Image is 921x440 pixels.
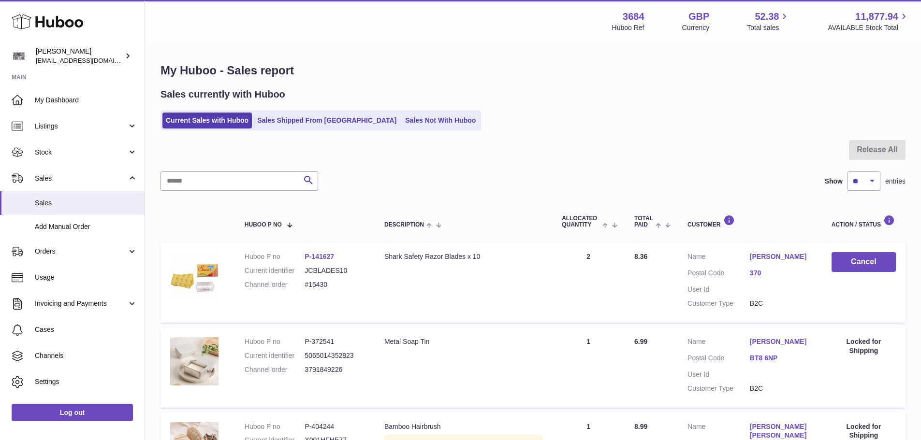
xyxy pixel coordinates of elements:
[170,252,219,300] img: $_57.JPG
[161,63,906,78] h1: My Huboo - Sales report
[245,252,305,261] dt: Huboo P no
[305,266,365,275] dd: JCBLADES10
[552,242,625,323] td: 2
[12,404,133,421] a: Log out
[552,327,625,408] td: 1
[254,113,400,128] a: Sales Shipped From [GEOGRAPHIC_DATA]
[161,88,285,101] h2: Sales currently with Huboo
[245,266,305,275] dt: Current identifier
[35,377,137,386] span: Settings
[634,215,653,228] span: Total paid
[750,337,812,346] a: [PERSON_NAME]
[747,23,790,32] span: Total sales
[885,177,906,186] span: entries
[35,325,137,334] span: Cases
[305,337,365,346] dd: P-372541
[36,47,123,65] div: [PERSON_NAME]
[35,351,137,360] span: Channels
[634,253,647,260] span: 8.36
[35,122,127,131] span: Listings
[562,215,600,228] span: ALLOCATED Quantity
[750,354,812,363] a: BT8 6NP
[612,23,644,32] div: Huboo Ref
[750,299,812,308] dd: B2C
[402,113,479,128] a: Sales Not With Huboo
[35,199,137,208] span: Sales
[384,422,542,431] div: Bamboo Hairbrush
[687,285,750,294] dt: User Id
[747,10,790,32] a: 52.38 Total sales
[687,384,750,393] dt: Customer Type
[35,273,137,282] span: Usage
[245,337,305,346] dt: Huboo P no
[305,280,365,289] dd: #15430
[384,252,542,261] div: Shark Safety Razor Blades x 10
[305,253,334,260] a: P-141627
[35,96,137,105] span: My Dashboard
[384,337,542,346] div: Metal Soap Tin
[687,269,750,280] dt: Postal Code
[855,10,898,23] span: 11,877.94
[170,337,219,385] img: 36841753442420.jpg
[162,113,252,128] a: Current Sales with Huboo
[305,365,365,374] dd: 3791849226
[384,222,424,228] span: Description
[36,57,142,64] span: [EMAIL_ADDRESS][DOMAIN_NAME]
[687,337,750,349] dt: Name
[828,10,909,32] a: 11,877.94 AVAILABLE Stock Total
[750,384,812,393] dd: B2C
[35,148,127,157] span: Stock
[755,10,779,23] span: 52.38
[687,299,750,308] dt: Customer Type
[245,422,305,431] dt: Huboo P no
[750,269,812,278] a: 370
[634,338,647,345] span: 6.99
[12,49,26,63] img: theinternationalventure@gmail.com
[750,252,812,261] a: [PERSON_NAME]
[687,252,750,264] dt: Name
[305,422,365,431] dd: P-404244
[825,177,843,186] label: Show
[245,222,282,228] span: Huboo P no
[634,423,647,430] span: 8.99
[623,10,644,23] strong: 3684
[305,351,365,360] dd: 5065014352823
[687,215,812,228] div: Customer
[832,337,896,355] div: Locked for Shipping
[687,370,750,379] dt: User Id
[35,299,127,308] span: Invoicing and Payments
[688,10,709,23] strong: GBP
[245,280,305,289] dt: Channel order
[832,252,896,272] button: Cancel
[682,23,710,32] div: Currency
[35,247,127,256] span: Orders
[35,174,127,183] span: Sales
[828,23,909,32] span: AVAILABLE Stock Total
[245,351,305,360] dt: Current identifier
[245,365,305,374] dt: Channel order
[35,222,137,231] span: Add Manual Order
[687,354,750,365] dt: Postal Code
[832,215,896,228] div: Action / Status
